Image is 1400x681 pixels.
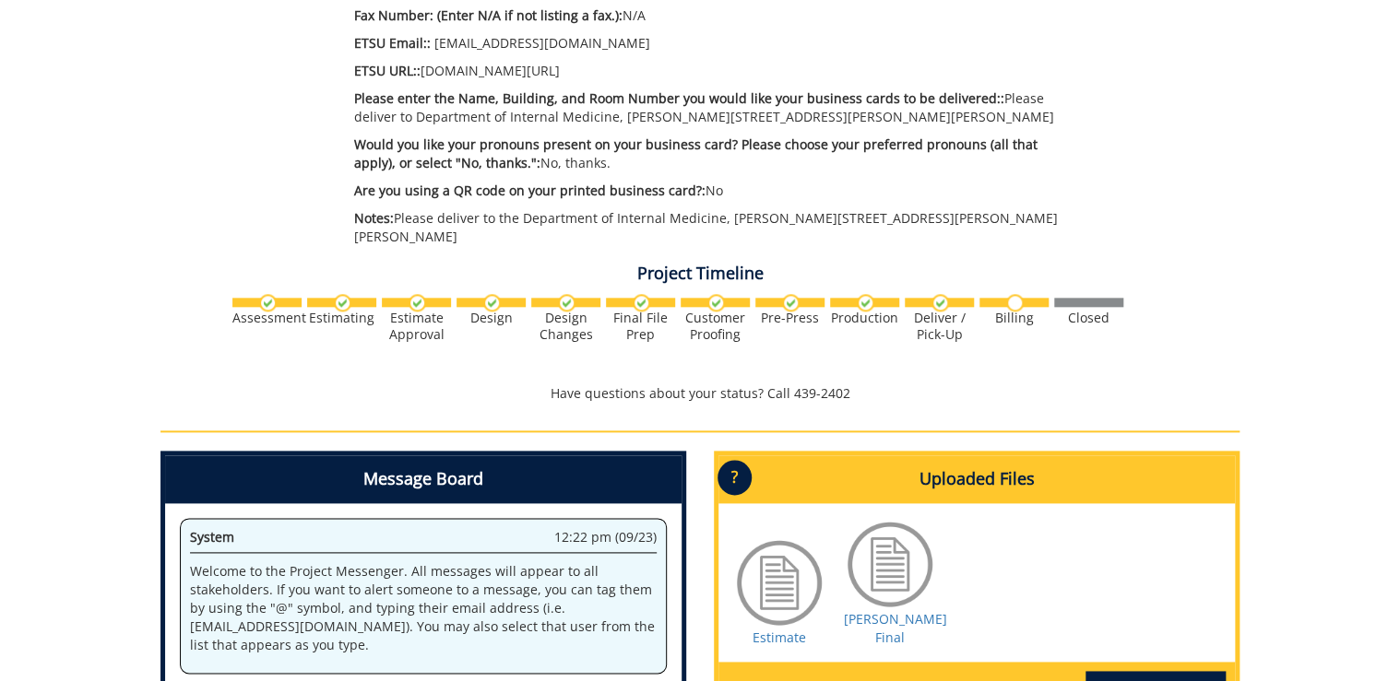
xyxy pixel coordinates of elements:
p: No, thanks. [354,135,1076,172]
span: Fax Number: (Enter N/A if not listing a fax.): [354,6,623,24]
div: Customer Proofing [681,310,750,343]
div: Production [830,310,899,326]
a: Estimate [753,628,806,646]
span: Are you using a QR code on your printed business card?: [354,182,706,199]
div: Pre-Press [755,310,825,326]
img: checkmark [931,294,949,311]
div: Final File Prep [606,310,675,343]
a: [PERSON_NAME] Final [844,610,947,646]
span: ETSU URL:: [354,62,421,79]
div: Deliver / Pick-Up [905,310,974,343]
p: No [354,182,1076,200]
p: ? [718,460,752,495]
img: checkmark [633,294,650,311]
img: checkmark [409,294,426,311]
p: Please deliver to Department of Internal Medicine, [PERSON_NAME][STREET_ADDRESS][PERSON_NAME][PER... [354,89,1076,126]
div: Estimating [307,310,376,326]
div: Assessment [232,310,302,326]
div: Design Changes [531,310,600,343]
span: System [190,528,234,546]
span: Would you like your pronouns present on your business card? Please choose your preferred pronouns... [354,135,1038,171]
p: N/A [354,6,1076,25]
img: checkmark [782,294,800,311]
p: [DOMAIN_NAME][URL] [354,62,1076,80]
p: Please deliver to the Department of Internal Medicine, [PERSON_NAME][STREET_ADDRESS][PERSON_NAME]... [354,209,1076,246]
h4: Uploaded Files [718,455,1235,503]
img: checkmark [707,294,725,311]
img: checkmark [259,294,277,311]
span: 12:22 pm (09/23) [554,528,657,546]
div: Billing [979,310,1049,326]
img: no [1006,294,1024,311]
img: checkmark [483,294,501,311]
h4: Message Board [165,455,682,503]
img: checkmark [558,294,575,311]
span: ETSU Email:: [354,34,431,52]
p: [EMAIL_ADDRESS][DOMAIN_NAME] [354,34,1076,53]
p: Welcome to the Project Messenger. All messages will appear to all stakeholders. If you want to al... [190,562,657,654]
div: Closed [1054,310,1123,326]
div: Estimate Approval [382,310,451,343]
p: Have questions about your status? Call 439-2402 [160,384,1240,403]
span: Please enter the Name, Building, and Room Number you would like your business cards to be deliver... [354,89,1004,107]
h4: Project Timeline [160,264,1240,283]
div: Design [457,310,526,326]
img: checkmark [334,294,351,311]
span: Notes: [354,209,394,227]
img: checkmark [857,294,874,311]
